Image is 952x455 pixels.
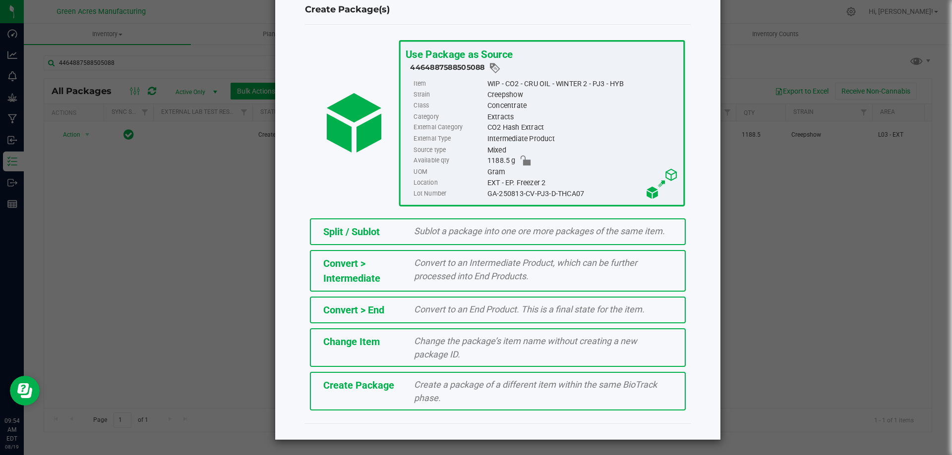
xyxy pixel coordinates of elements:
label: Lot Number [414,188,485,199]
iframe: Resource center [10,376,40,405]
span: Change Item [323,336,380,348]
span: Convert > End [323,304,384,316]
span: Sublot a package into one ore more packages of the same item. [414,226,665,236]
label: Location [414,177,485,188]
div: Intermediate Product [487,133,678,144]
h4: Create Package(s) [305,3,691,16]
div: Concentrate [487,101,678,111]
label: External Category [414,122,485,133]
span: Convert to an End Product. This is a final state for the item. [414,304,645,314]
span: Change the package’s item name without creating a new package ID. [414,336,637,359]
div: Creepshow [487,89,678,100]
span: Split / Sublot [323,226,380,238]
label: Strain [414,89,485,100]
div: CO2 Hash Extract [487,122,678,133]
span: Create Package [323,379,394,391]
div: 4464887588505088 [410,62,678,74]
label: Category [414,111,485,122]
label: Class [414,101,485,111]
div: Gram [487,166,678,177]
label: Source type [414,145,485,155]
span: Convert > Intermediate [323,257,380,284]
label: External Type [414,133,485,144]
div: GA-250813-CV-PJ3-D-THCA07 [487,188,678,199]
div: WIP - CO2 - CRU OIL - WINTER 2 - PJ3 - HYB [487,78,678,89]
span: Convert to an Intermediate Product, which can be further processed into End Products. [414,257,637,281]
span: Use Package as Source [405,48,512,60]
span: Create a package of a different item within the same BioTrack phase. [414,379,657,403]
div: Extracts [487,111,678,122]
div: EXT - EP. Freezer 2 [487,177,678,188]
span: 1188.5 g [487,155,515,166]
label: Item [414,78,485,89]
div: Mixed [487,145,678,155]
label: Available qty [414,155,485,166]
label: UOM [414,166,485,177]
